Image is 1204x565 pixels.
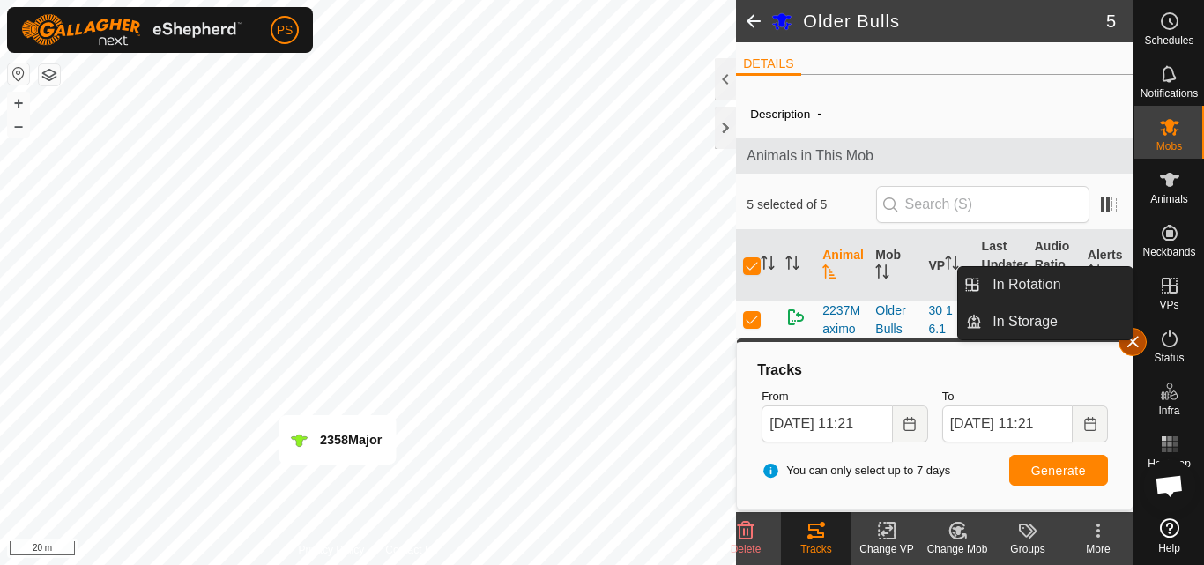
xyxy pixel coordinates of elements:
[731,543,762,555] span: Delete
[1081,230,1133,301] th: Alerts
[822,301,861,338] span: 2237Maximo
[1143,459,1196,512] div: Open chat
[277,21,294,40] span: PS
[822,267,836,281] p-sorticon: Activate to sort
[1158,543,1180,554] span: Help
[785,258,799,272] p-sorticon: Activate to sort
[922,541,992,557] div: Change Mob
[8,93,29,114] button: +
[299,542,365,558] a: Privacy Policy
[747,145,1123,167] span: Animals in This Mob
[1009,455,1108,486] button: Generate
[992,274,1060,295] span: In Rotation
[8,63,29,85] button: Reset Map
[803,11,1106,32] h2: Older Bulls
[385,542,437,558] a: Contact Us
[750,108,810,121] label: Description
[992,541,1063,557] div: Groups
[1156,141,1182,152] span: Mobs
[875,267,889,281] p-sorticon: Activate to sort
[762,388,927,405] label: From
[958,267,1133,302] li: In Rotation
[810,99,829,128] span: -
[21,14,242,46] img: Gallagher Logo
[8,115,29,137] button: –
[945,258,959,272] p-sorticon: Activate to sort
[958,304,1133,339] li: In Storage
[747,196,875,214] span: 5 selected of 5
[942,388,1108,405] label: To
[982,304,1133,339] a: In Storage
[1028,230,1081,301] th: Audio Ratio (%)
[1134,511,1204,561] a: Help
[1150,194,1188,204] span: Animals
[1154,353,1184,363] span: Status
[1158,405,1179,416] span: Infra
[39,64,60,85] button: Map Layers
[928,303,952,336] a: 30 1 6.1
[921,230,974,301] th: VP
[761,258,775,272] p-sorticon: Activate to sort
[1142,247,1195,257] span: Neckbands
[736,55,800,76] li: DETAILS
[1141,88,1198,99] span: Notifications
[762,462,950,480] span: You can only select up to 7 days
[1159,300,1178,310] span: VPs
[876,186,1089,223] input: Search (S)
[982,267,1133,302] a: In Rotation
[320,433,382,447] span: 2358Major
[815,230,868,301] th: Animal
[1063,541,1133,557] div: More
[1073,405,1108,442] button: Choose Date
[1148,458,1191,469] span: Heatmap
[754,360,1115,381] div: Tracks
[975,230,1028,301] th: Last Updated
[875,301,914,338] div: Older Bulls
[1106,8,1116,34] span: 5
[781,541,851,557] div: Tracks
[868,230,921,301] th: Mob
[893,405,928,442] button: Choose Date
[1144,35,1193,46] span: Schedules
[851,541,922,557] div: Change VP
[992,311,1058,332] span: In Storage
[785,307,806,328] img: returning on
[1031,464,1086,478] span: Generate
